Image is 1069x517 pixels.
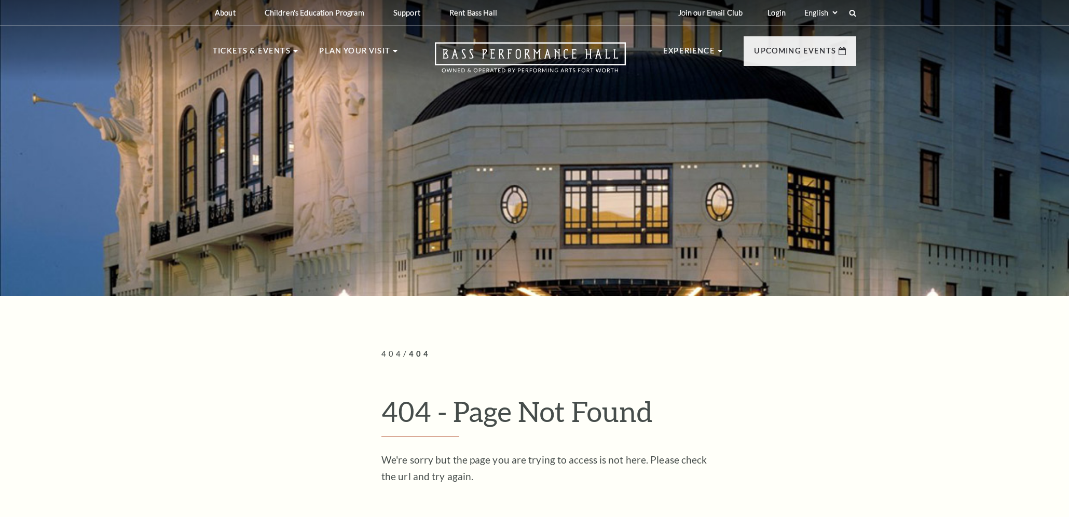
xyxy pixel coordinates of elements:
p: Support [393,8,420,17]
span: 404 [409,349,431,358]
p: Upcoming Events [754,45,836,63]
p: Plan Your Visit [319,45,390,63]
select: Select: [802,8,839,18]
p: / [381,348,856,361]
p: We're sorry but the page you are trying to access is not here. Please check the url and try again. [381,452,719,485]
h1: 404 - Page Not Found [381,394,856,437]
p: Rent Bass Hall [449,8,497,17]
p: Children's Education Program [265,8,364,17]
p: About [215,8,236,17]
p: Tickets & Events [213,45,291,63]
span: 404 [381,349,403,358]
p: Experience [663,45,715,63]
